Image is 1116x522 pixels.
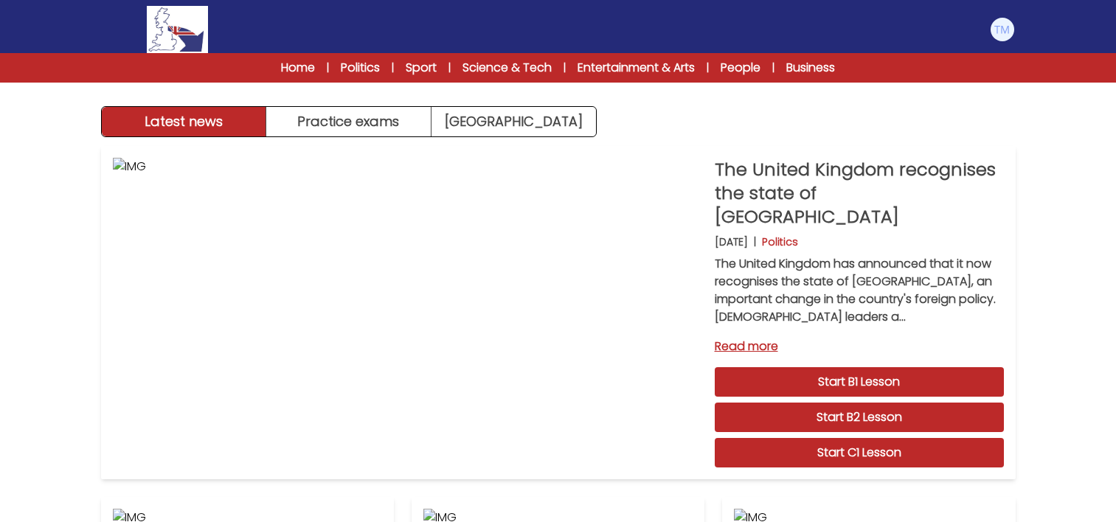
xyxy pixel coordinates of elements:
a: Business [786,59,835,77]
a: Science & Tech [462,59,552,77]
span: | [707,60,709,75]
span: | [564,60,566,75]
p: The United Kingdom has announced that it now recognises the state of [GEOGRAPHIC_DATA], an import... [715,255,1004,326]
img: Tommaso Molella [991,18,1014,41]
a: Politics [341,59,380,77]
a: Logo [101,6,254,53]
a: People [721,59,760,77]
span: | [772,60,774,75]
p: [DATE] [715,234,748,249]
b: | [754,234,756,249]
a: Home [281,59,315,77]
span: | [448,60,451,75]
a: Read more [715,338,1004,355]
a: Start C1 Lesson [715,438,1004,467]
a: [GEOGRAPHIC_DATA] [432,107,596,136]
p: The United Kingdom recognises the state of [GEOGRAPHIC_DATA] [715,158,1004,229]
a: Start B2 Lesson [715,403,1004,432]
a: Entertainment & Arts [578,59,695,77]
span: | [327,60,329,75]
a: Sport [406,59,437,77]
button: Practice exams [266,107,432,136]
img: IMG [113,158,703,467]
button: Latest news [102,107,267,136]
a: Start B1 Lesson [715,367,1004,397]
img: Logo [147,6,207,53]
p: Politics [762,234,798,249]
span: | [392,60,394,75]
